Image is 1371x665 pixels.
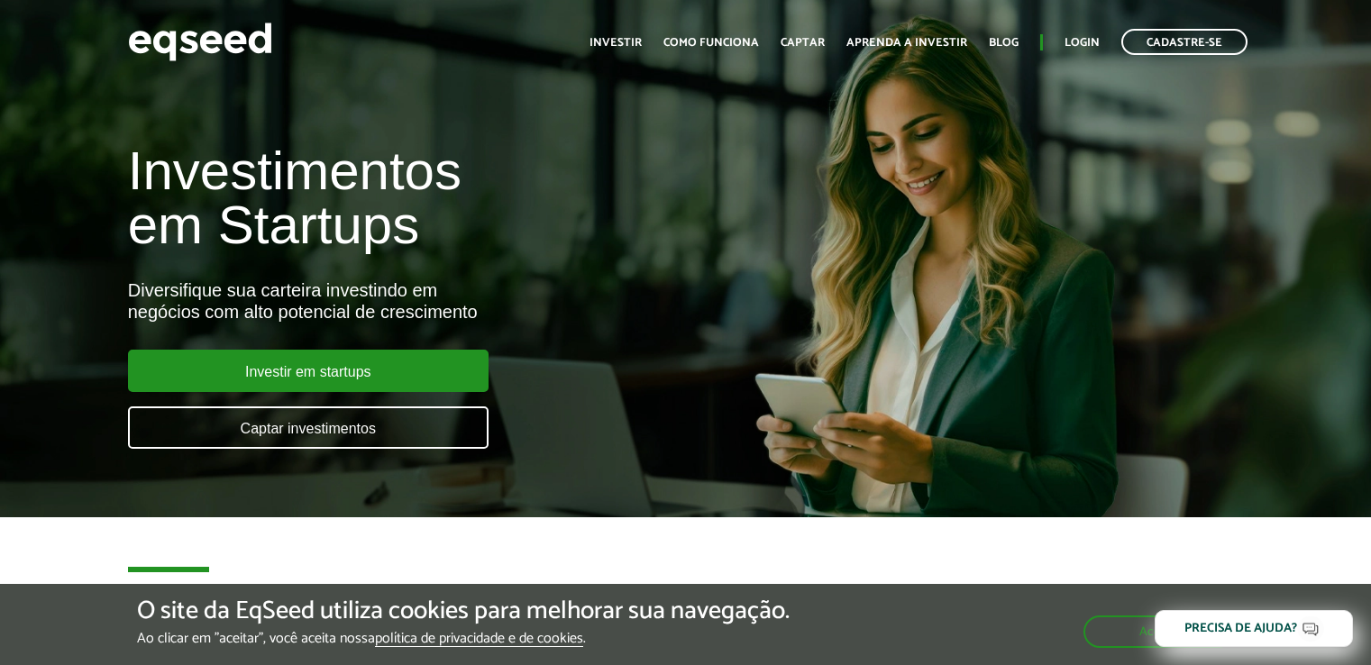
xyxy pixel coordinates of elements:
[590,37,642,49] a: Investir
[1121,29,1248,55] a: Cadastre-se
[137,630,790,647] p: Ao clicar em "aceitar", você aceita nossa .
[1065,37,1100,49] a: Login
[128,279,787,323] div: Diversifique sua carteira investindo em negócios com alto potencial de crescimento
[375,632,583,647] a: política de privacidade e de cookies
[846,37,967,49] a: Aprenda a investir
[128,350,489,392] a: Investir em startups
[663,37,759,49] a: Como funciona
[1083,615,1234,648] button: Aceitar
[128,406,489,449] a: Captar investimentos
[137,597,790,625] h5: O site da EqSeed utiliza cookies para melhorar sua navegação.
[128,18,272,66] img: EqSeed
[128,144,787,252] h1: Investimentos em Startups
[781,37,825,49] a: Captar
[989,37,1019,49] a: Blog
